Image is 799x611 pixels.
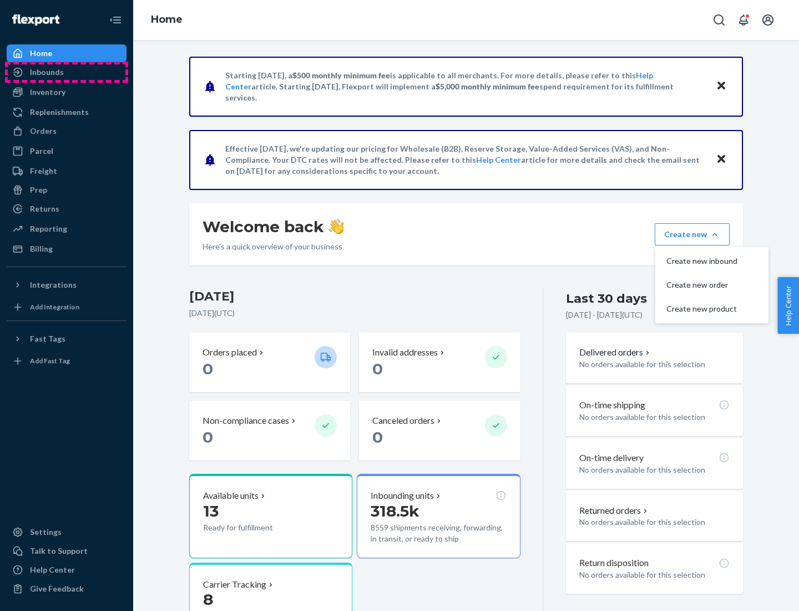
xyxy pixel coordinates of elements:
[7,276,127,294] button: Integrations
[7,561,127,579] a: Help Center
[7,63,127,81] a: Inbounds
[30,583,84,594] div: Give Feedback
[30,48,52,59] div: Home
[372,414,434,427] p: Canceled orders
[203,359,213,378] span: 0
[7,240,127,258] a: Billing
[655,223,730,246] button: Create newCreate new inboundCreate new orderCreate new product
[372,428,383,447] span: 0
[30,356,70,365] div: Add Fast Tag
[7,542,127,560] a: Talk to Support
[7,44,127,62] a: Home
[566,309,643,320] p: [DATE] - [DATE] ( UTC )
[579,517,730,528] p: No orders available for this selection
[666,281,737,289] span: Create new order
[357,474,520,558] button: Inbounding units318.5k8559 shipments receiving, forwarding, in transit, or ready to ship
[7,181,127,199] a: Prep
[666,257,737,265] span: Create new inbound
[579,557,649,569] p: Return disposition
[7,330,127,348] button: Fast Tags
[142,4,191,36] ol: breadcrumbs
[30,527,62,538] div: Settings
[7,162,127,180] a: Freight
[30,564,75,575] div: Help Center
[189,401,350,460] button: Non-compliance cases 0
[7,523,127,541] a: Settings
[30,545,88,557] div: Talk to Support
[714,152,729,168] button: Close
[30,279,77,291] div: Integrations
[30,302,79,312] div: Add Integration
[225,70,705,103] p: Starting [DATE], a is applicable to all merchants. For more details, please refer to this article...
[30,126,57,137] div: Orders
[203,578,266,591] p: Carrier Tracking
[7,142,127,160] a: Parcel
[566,290,647,307] div: Last 30 days
[579,464,730,475] p: No orders available for this selection
[30,184,47,196] div: Prep
[12,14,59,26] img: Flexport logo
[579,359,730,370] p: No orders available for this selection
[579,346,652,359] button: Delivered orders
[658,249,766,273] button: Create new inbound
[579,452,644,464] p: On-time delivery
[714,78,729,94] button: Close
[7,122,127,140] a: Orders
[189,474,352,558] button: Available units13Ready for fulfillment
[203,414,289,427] p: Non-compliance cases
[151,13,183,26] a: Home
[708,9,730,31] button: Open Search Box
[30,166,57,177] div: Freight
[203,502,219,520] span: 13
[7,103,127,121] a: Replenishments
[30,87,65,98] div: Inventory
[658,273,766,297] button: Create new order
[7,200,127,218] a: Returns
[189,308,520,319] p: [DATE] ( UTC )
[203,241,344,252] p: Here’s a quick overview of your business
[579,399,645,412] p: On-time shipping
[189,333,350,392] button: Orders placed 0
[757,9,779,31] button: Open account menu
[203,428,213,447] span: 0
[30,333,65,344] div: Fast Tags
[359,401,520,460] button: Canceled orders 0
[732,9,755,31] button: Open notifications
[7,83,127,101] a: Inventory
[658,297,766,321] button: Create new product
[579,569,730,580] p: No orders available for this selection
[203,489,259,502] p: Available units
[436,82,539,91] span: $5,000 monthly minimum fee
[7,352,127,370] a: Add Fast Tag
[30,223,67,234] div: Reporting
[371,502,419,520] span: 318.5k
[30,146,53,157] div: Parcel
[189,288,520,305] h3: [DATE]
[579,504,650,517] button: Returned orders
[30,67,64,78] div: Inbounds
[777,277,799,334] button: Help Center
[371,489,434,502] p: Inbounding units
[203,522,306,533] p: Ready for fulfillment
[104,9,127,31] button: Close Navigation
[7,298,127,316] a: Add Integration
[372,359,383,378] span: 0
[203,346,257,359] p: Orders placed
[328,219,344,234] img: hand-wave emoji
[666,305,737,313] span: Create new product
[372,346,438,359] p: Invalid addresses
[30,107,89,118] div: Replenishments
[30,203,59,214] div: Returns
[292,71,390,80] span: $500 monthly minimum fee
[371,522,506,544] p: 8559 shipments receiving, forwarding, in transit, or ready to ship
[225,143,705,177] p: Effective [DATE], we're updating our pricing for Wholesale (B2B), Reserve Storage, Value-Added Se...
[359,333,520,392] button: Invalid addresses 0
[30,243,53,254] div: Billing
[579,412,730,423] p: No orders available for this selection
[7,580,127,598] button: Give Feedback
[203,217,344,237] h1: Welcome back
[203,590,213,609] span: 8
